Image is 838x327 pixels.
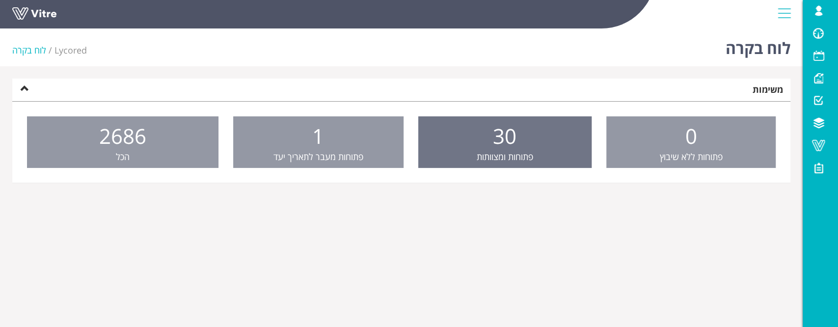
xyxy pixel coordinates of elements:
span: פתוחות מעבר לתאריך יעד [273,151,363,163]
span: 1 [312,122,324,150]
li: לוח בקרה [12,44,54,57]
a: 2686 הכל [27,116,218,168]
a: 0 פתוחות ללא שיבוץ [606,116,776,168]
span: 0 [685,122,697,150]
span: 30 [493,122,516,150]
span: פתוחות ומצוותות [477,151,533,163]
strong: משימות [753,83,783,95]
a: 1 פתוחות מעבר לתאריך יעד [233,116,403,168]
span: 183 [54,44,87,56]
span: פתוחות ללא שיבוץ [659,151,722,163]
h1: לוח בקרה [726,25,790,66]
span: הכל [116,151,130,163]
span: 2686 [99,122,146,150]
a: 30 פתוחות ומצוותות [418,116,592,168]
